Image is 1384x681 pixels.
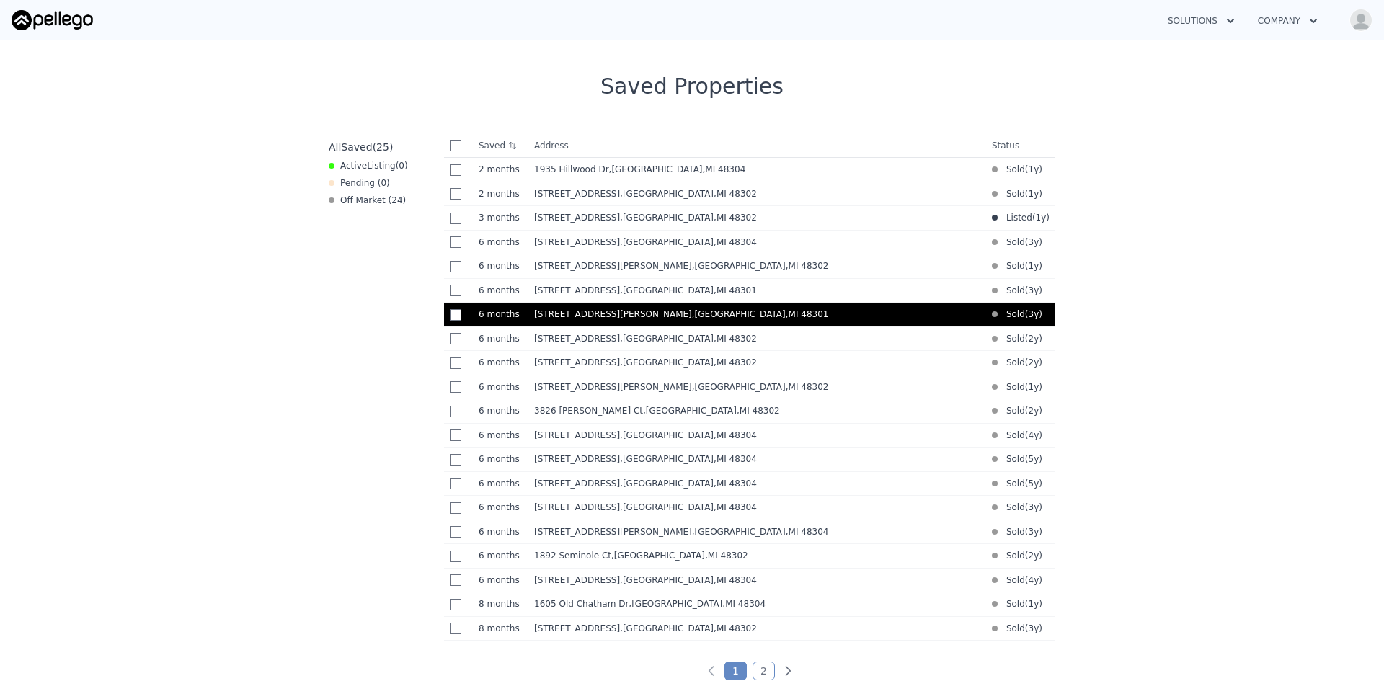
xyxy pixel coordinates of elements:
span: , MI 48302 [714,334,757,344]
span: , MI 48302 [714,189,757,199]
span: [STREET_ADDRESS] [534,502,620,512]
span: [STREET_ADDRESS] [534,237,620,247]
span: [STREET_ADDRESS][PERSON_NAME] [534,261,692,271]
span: , [GEOGRAPHIC_DATA] [611,551,754,561]
time: 2023-09-06 18:06 [1029,405,1039,417]
time: 2022-11-16 17:51 [1029,308,1039,320]
time: 2024-03-08 00:00 [1029,357,1039,368]
span: , [GEOGRAPHIC_DATA] [620,213,763,223]
span: Listing [367,161,396,171]
img: Pellego [12,10,93,30]
span: Sold ( [998,285,1029,296]
span: , MI 48302 [714,213,757,223]
span: [STREET_ADDRESS][PERSON_NAME] [534,382,692,392]
button: Solutions [1156,8,1246,34]
span: [STREET_ADDRESS] [534,623,620,633]
span: , [GEOGRAPHIC_DATA] [620,189,763,199]
span: , [GEOGRAPHIC_DATA] [620,479,763,489]
span: ) [1039,357,1042,368]
span: ) [1039,453,1042,465]
time: 2023-11-14 06:00 [1029,550,1039,561]
span: , MI 48304 [714,479,757,489]
span: Sold ( [998,550,1029,561]
span: ) [1039,429,1042,441]
span: , [GEOGRAPHIC_DATA] [620,237,763,247]
time: 2025-04-07 20:05 [479,405,523,417]
time: 2024-06-07 19:39 [1036,212,1047,223]
span: , MI 48302 [714,357,757,368]
span: ) [1039,308,1042,320]
span: 1935 Hillwood Dr [534,164,608,174]
time: 2025-03-19 17:26 [479,502,523,513]
time: 2025-07-28 17:09 [479,188,523,200]
span: , [GEOGRAPHIC_DATA] [692,261,835,271]
span: , MI 48301 [714,285,757,295]
a: Page 2 [753,662,775,680]
time: 2025-03-27 13:37 [479,478,523,489]
span: ) [1039,260,1042,272]
span: Sold ( [998,429,1029,441]
span: ) [1039,188,1042,200]
time: 2024-08-06 08:10 [1029,164,1039,175]
time: 2025-03-30 20:11 [479,453,523,465]
span: [STREET_ADDRESS][PERSON_NAME] [534,309,692,319]
time: 2022-07-06 11:58 [1029,502,1039,513]
span: Sold ( [998,308,1029,320]
span: [STREET_ADDRESS] [534,575,620,585]
span: ) [1039,333,1042,344]
span: , MI 48304 [722,599,766,609]
span: , [GEOGRAPHIC_DATA] [620,575,763,585]
span: [STREET_ADDRESS] [534,285,620,295]
img: avatar [1349,9,1372,32]
span: , [GEOGRAPHIC_DATA] [692,382,835,392]
span: , [GEOGRAPHIC_DATA] [692,527,835,537]
span: ) [1039,598,1042,610]
button: Company [1246,8,1329,34]
span: , MI 48304 [714,430,757,440]
a: Next page [781,664,795,678]
span: ) [1039,381,1042,393]
time: 2025-03-19 15:54 [479,574,523,586]
time: 2025-01-22 18:08 [479,598,523,610]
span: , MI 48304 [714,575,757,585]
span: Sold ( [998,405,1029,417]
span: Sold ( [998,236,1029,248]
span: , [GEOGRAPHIC_DATA] [620,623,763,633]
time: 2024-06-10 00:00 [1029,381,1039,393]
span: , MI 48304 [714,454,757,464]
th: Saved [473,134,528,157]
div: All ( 25 ) [329,140,393,154]
div: Off Market ( 24 ) [329,195,406,206]
span: [STREET_ADDRESS] [534,357,620,368]
span: ) [1039,502,1042,513]
time: 2025-03-19 16:50 [479,550,523,561]
div: Pending ( 0 ) [329,177,390,189]
time: 2025-04-07 20:07 [479,381,523,393]
span: , [GEOGRAPHIC_DATA] [620,334,763,344]
span: Sold ( [998,478,1029,489]
span: , MI 48304 [786,527,829,537]
span: Sold ( [998,333,1029,344]
span: Sold ( [998,526,1029,538]
time: 2025-04-02 21:56 [479,429,523,441]
span: ) [1039,236,1042,248]
span: , MI 48302 [705,551,748,561]
span: ) [1039,164,1042,175]
span: [STREET_ADDRESS][PERSON_NAME] [534,527,692,537]
span: Sold ( [998,574,1029,586]
ul: Pagination [704,664,795,678]
span: Sold ( [998,357,1029,368]
time: 2021-01-16 03:13 [1029,453,1039,465]
span: ) [1039,285,1042,296]
time: 2022-10-28 14:34 [1029,285,1039,296]
span: Sold ( [998,623,1029,634]
time: 2025-01-22 14:24 [479,623,523,634]
span: , MI 48301 [786,309,829,319]
time: 2023-03-23 12:08 [1029,526,1039,538]
span: Active ( 0 ) [340,160,408,172]
span: , [GEOGRAPHIC_DATA] [643,406,786,416]
span: Sold ( [998,164,1029,175]
span: ) [1039,405,1042,417]
time: 2025-04-07 20:12 [479,357,523,368]
a: Page 1 is your current page [724,662,747,680]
